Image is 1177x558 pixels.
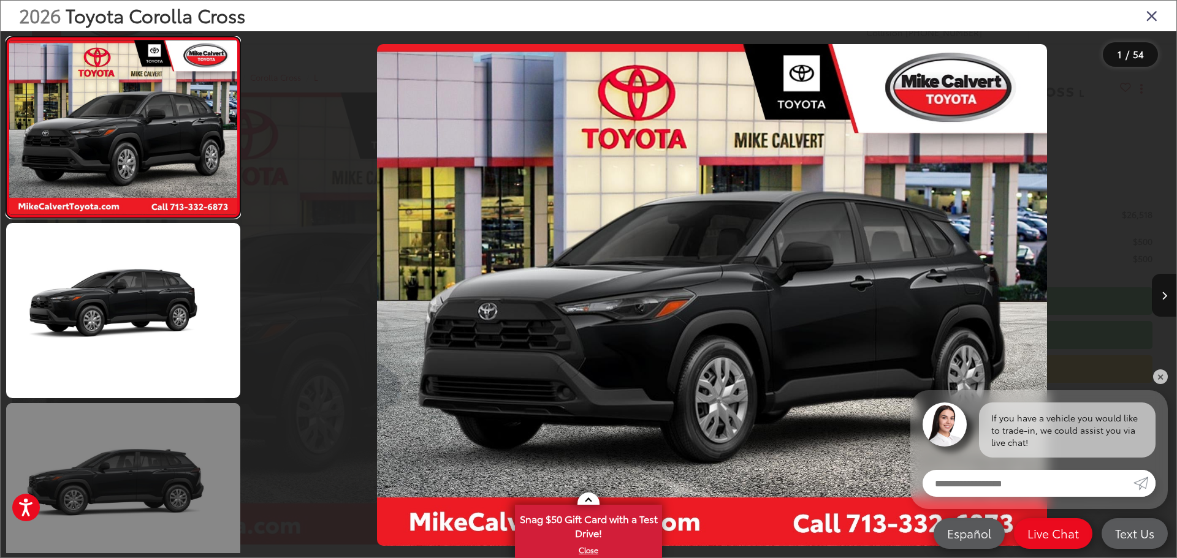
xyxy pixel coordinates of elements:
span: / [1124,50,1130,59]
a: Español [934,518,1005,549]
span: 54 [1133,47,1144,61]
span: 1 [1118,47,1122,61]
img: 2026 Toyota Corolla Cross L [4,221,242,400]
span: Text Us [1109,526,1160,541]
span: 2026 [19,2,61,28]
img: 2026 Toyota Corolla Cross L [7,40,239,214]
div: 2026 Toyota Corolla Cross L 0 [248,44,1176,546]
div: If you have a vehicle you would like to trade-in, we could assist you via live chat! [979,402,1156,458]
input: Enter your message [923,470,1133,497]
span: Live Chat [1021,526,1085,541]
a: Submit [1133,470,1156,497]
img: Agent profile photo [923,402,967,447]
span: Snag $50 Gift Card with a Test Drive! [516,506,661,543]
span: Español [941,526,997,541]
a: Live Chat [1014,518,1092,549]
span: Toyota Corolla Cross [66,2,245,28]
img: 2026 Toyota Corolla Cross L [377,44,1047,546]
button: Next image [1152,274,1176,317]
i: Close gallery [1146,7,1158,23]
a: Text Us [1102,518,1168,549]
